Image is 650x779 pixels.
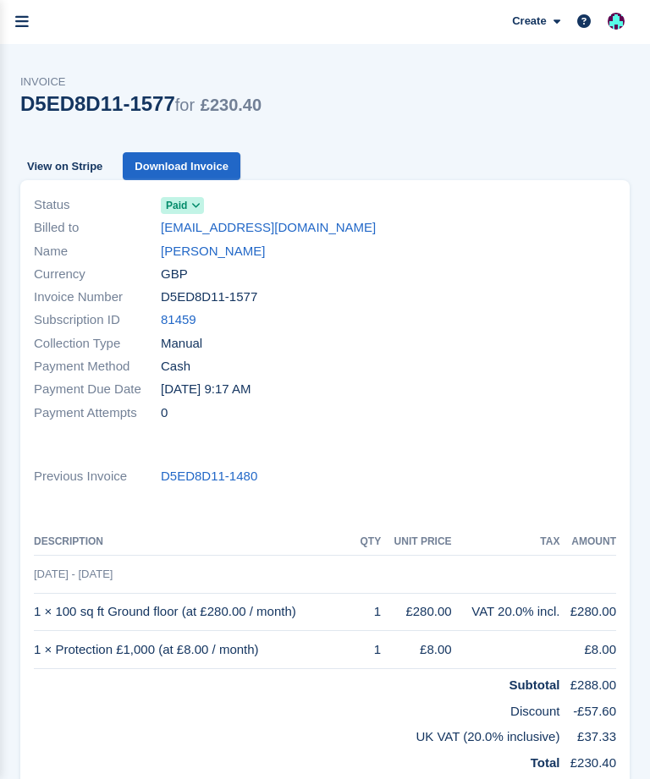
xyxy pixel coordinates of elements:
a: View on Stripe [20,152,109,180]
span: for [175,96,195,114]
a: [EMAIL_ADDRESS][DOMAIN_NAME] [161,218,376,238]
th: QTY [355,529,381,556]
img: Simon Gardner [608,13,625,30]
span: Invoice [20,74,262,91]
div: D5ED8D11-1577 [20,92,262,115]
span: Manual [161,334,202,354]
td: 1 × Protection £1,000 (at £8.00 / month) [34,631,355,669]
th: Tax [452,529,560,556]
span: Payment Method [34,357,161,376]
div: VAT 20.0% incl. [452,602,560,622]
span: Currency [34,265,161,284]
td: £280.00 [381,593,451,631]
a: [PERSON_NAME] [161,242,265,261]
span: Name [34,242,161,261]
span: Payment Attempts [34,403,161,423]
td: £8.00 [559,631,616,669]
td: UK VAT (20.0% inclusive) [34,721,559,747]
th: Amount [559,529,616,556]
td: £288.00 [559,669,616,695]
span: Create [512,13,546,30]
strong: Total [531,755,560,770]
a: Download Invoice [123,152,240,180]
td: 1 × 100 sq ft Ground floor (at £280.00 / month) [34,593,355,631]
span: Paid [166,198,187,213]
td: Discount [34,695,559,721]
span: D5ED8D11-1577 [161,288,257,307]
th: Description [34,529,355,556]
time: 2025-08-12 08:17:44 UTC [161,380,251,399]
strong: Subtotal [509,678,559,692]
td: -£57.60 [559,695,616,721]
span: GBP [161,265,188,284]
td: £8.00 [381,631,451,669]
a: 81459 [161,310,196,330]
span: Subscription ID [34,310,161,330]
td: £37.33 [559,721,616,747]
span: [DATE] - [DATE] [34,568,113,580]
a: D5ED8D11-1480 [161,467,257,486]
span: Billed to [34,218,161,238]
th: Unit Price [381,529,451,556]
td: 1 [355,593,381,631]
td: £280.00 [559,593,616,631]
span: Payment Due Date [34,380,161,399]
span: Collection Type [34,334,161,354]
span: Status [34,195,161,215]
td: 1 [355,631,381,669]
span: 0 [161,403,168,423]
span: Previous Invoice [34,467,161,486]
td: £230.40 [559,747,616,773]
a: Paid [161,195,204,215]
span: Cash [161,357,190,376]
span: Invoice Number [34,288,161,307]
span: £230.40 [201,96,262,114]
